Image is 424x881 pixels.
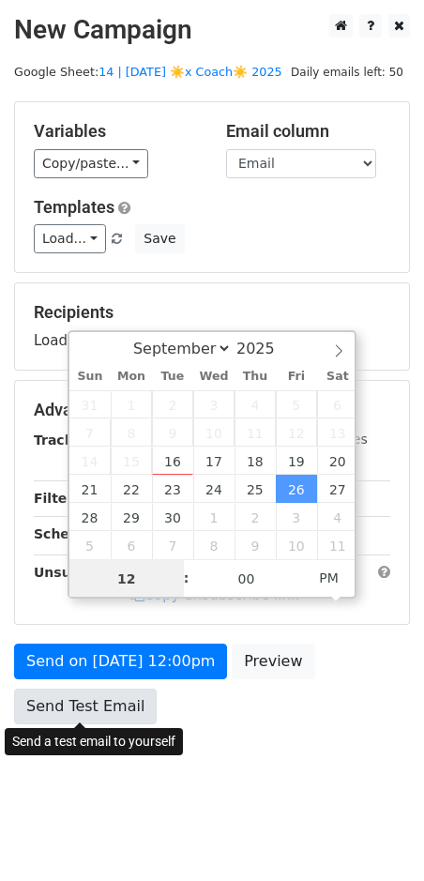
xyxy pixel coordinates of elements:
span: September 5, 2025 [276,390,317,418]
span: September 2, 2025 [152,390,193,418]
strong: Schedule [34,526,101,541]
h5: Email column [226,121,390,142]
span: October 11, 2025 [317,531,358,559]
h2: New Campaign [14,14,410,46]
span: October 6, 2025 [111,531,152,559]
span: September 26, 2025 [276,475,317,503]
span: October 10, 2025 [276,531,317,559]
span: September 18, 2025 [235,447,276,475]
div: Send a test email to yourself [5,728,183,755]
input: Minute [189,560,304,598]
span: September 24, 2025 [193,475,235,503]
span: October 1, 2025 [193,503,235,531]
strong: Filters [34,491,82,506]
span: October 8, 2025 [193,531,235,559]
span: September 27, 2025 [317,475,358,503]
a: Copy/paste... [34,149,148,178]
span: : [184,559,189,597]
span: September 28, 2025 [69,503,111,531]
span: September 16, 2025 [152,447,193,475]
a: Copy unsubscribe link [130,586,299,603]
span: October 9, 2025 [235,531,276,559]
h5: Variables [34,121,198,142]
a: Preview [232,644,314,679]
span: August 31, 2025 [69,390,111,418]
strong: Tracking [34,433,97,448]
span: September 13, 2025 [317,418,358,447]
span: September 11, 2025 [235,418,276,447]
small: Google Sheet: [14,65,282,79]
span: September 15, 2025 [111,447,152,475]
div: Loading... [34,302,390,351]
a: Load... [34,224,106,253]
label: UTM Codes [294,430,367,449]
span: September 25, 2025 [235,475,276,503]
button: Save [135,224,184,253]
span: September 29, 2025 [111,503,152,531]
span: October 4, 2025 [317,503,358,531]
span: Click to toggle [303,559,355,597]
span: September 12, 2025 [276,418,317,447]
span: September 9, 2025 [152,418,193,447]
span: September 10, 2025 [193,418,235,447]
iframe: Chat Widget [330,791,424,881]
span: September 3, 2025 [193,390,235,418]
span: September 17, 2025 [193,447,235,475]
a: Daily emails left: 50 [284,65,410,79]
span: September 30, 2025 [152,503,193,531]
span: September 20, 2025 [317,447,358,475]
span: October 5, 2025 [69,531,111,559]
strong: Unsubscribe [34,565,126,580]
span: September 21, 2025 [69,475,111,503]
span: Mon [111,371,152,383]
span: Daily emails left: 50 [284,62,410,83]
span: September 23, 2025 [152,475,193,503]
span: September 22, 2025 [111,475,152,503]
span: October 3, 2025 [276,503,317,531]
h5: Recipients [34,302,390,323]
h5: Advanced [34,400,390,420]
span: Fri [276,371,317,383]
span: September 1, 2025 [111,390,152,418]
input: Year [232,340,299,357]
span: September 7, 2025 [69,418,111,447]
a: Send on [DATE] 12:00pm [14,644,227,679]
span: September 14, 2025 [69,447,111,475]
span: Sun [69,371,111,383]
span: Sat [317,371,358,383]
span: September 19, 2025 [276,447,317,475]
span: October 7, 2025 [152,531,193,559]
a: 14 | [DATE] ☀️x Coach☀️ 2025 [98,65,282,79]
span: Tue [152,371,193,383]
input: Hour [69,560,184,598]
span: September 8, 2025 [111,418,152,447]
span: September 4, 2025 [235,390,276,418]
span: October 2, 2025 [235,503,276,531]
a: Send Test Email [14,689,157,724]
a: Templates [34,197,114,217]
span: Thu [235,371,276,383]
span: Wed [193,371,235,383]
span: September 6, 2025 [317,390,358,418]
